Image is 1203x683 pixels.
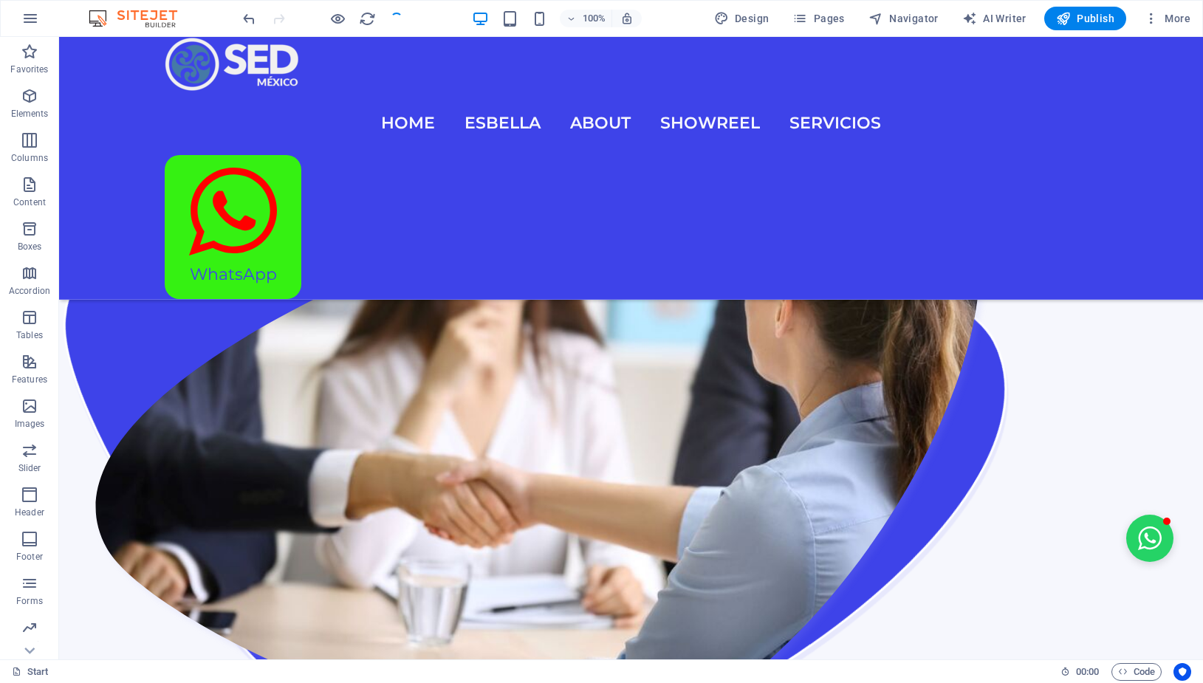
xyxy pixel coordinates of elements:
button: undo [240,10,258,27]
p: Elements [11,108,49,120]
p: Features [12,374,47,385]
span: : [1086,666,1089,677]
span: Navigator [868,11,939,26]
p: Slider [18,462,41,474]
p: Columns [11,152,48,164]
span: Design [714,11,770,26]
button: Usercentrics [1173,663,1191,681]
p: Accordion [9,285,50,297]
h6: Session time [1060,663,1100,681]
button: Design [708,7,775,30]
h6: 100% [582,10,606,27]
p: Tables [16,329,43,341]
span: Pages [792,11,844,26]
button: Open chat window [1067,478,1114,525]
i: Undo: Change pages (Ctrl+Z) [241,10,258,27]
img: Editor Logo [85,10,196,27]
span: AI Writer [962,11,1027,26]
p: Header [15,507,44,518]
i: On resize automatically adjust zoom level to fit chosen device. [620,12,634,25]
span: Code [1118,663,1155,681]
p: Footer [16,551,43,563]
span: More [1144,11,1190,26]
p: Boxes [18,241,42,253]
button: 100% [560,10,612,27]
button: reload [358,10,376,27]
p: Images [15,418,45,430]
button: Navigator [863,7,945,30]
button: Publish [1044,7,1126,30]
p: Marketing [9,639,49,651]
a: Click to cancel selection. Double-click to open Pages [12,663,49,681]
div: Design (Ctrl+Alt+Y) [708,7,775,30]
p: Favorites [10,64,48,75]
span: Publish [1056,11,1114,26]
button: AI Writer [956,7,1032,30]
p: Forms [16,595,43,607]
button: Code [1111,663,1162,681]
p: Content [13,196,46,208]
button: Pages [786,7,850,30]
span: 00 00 [1076,663,1099,681]
button: More [1138,7,1196,30]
